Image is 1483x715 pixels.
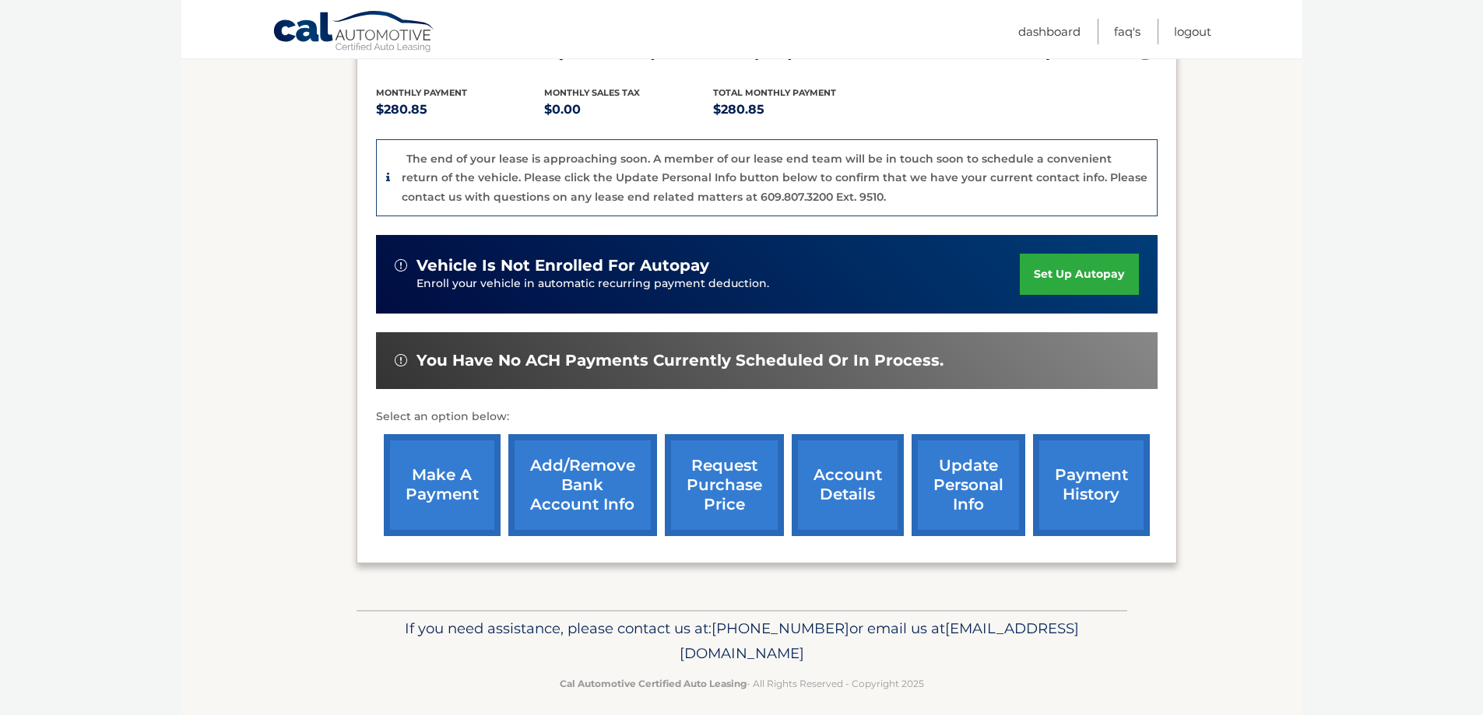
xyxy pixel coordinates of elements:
[416,275,1021,293] p: Enroll your vehicle in automatic recurring payment deduction.
[376,99,545,121] p: $280.85
[544,87,640,98] span: Monthly sales Tax
[912,434,1025,536] a: update personal info
[712,619,849,637] span: [PHONE_NUMBER]
[713,87,836,98] span: Total Monthly Payment
[395,354,407,366] img: alert-white.svg
[376,87,467,98] span: Monthly Payment
[1174,19,1211,44] a: Logout
[376,408,1158,426] p: Select an option below:
[1020,254,1138,295] a: set up autopay
[665,434,784,536] a: request purchase price
[1033,434,1150,536] a: payment history
[560,678,747,689] strong: Cal Automotive Certified Auto Leasing
[416,256,709,275] span: vehicle is not enrolled for autopay
[713,99,882,121] p: $280.85
[508,434,657,536] a: Add/Remove bank account info
[792,434,904,536] a: account details
[367,675,1117,692] p: - All Rights Reserved - Copyright 2025
[1018,19,1081,44] a: Dashboard
[416,351,944,370] span: You have no ACH payments currently scheduled or in process.
[395,259,407,272] img: alert-white.svg
[544,99,713,121] p: $0.00
[1114,19,1140,44] a: FAQ's
[272,10,436,55] a: Cal Automotive
[384,434,501,536] a: make a payment
[402,152,1147,204] p: The end of your lease is approaching soon. A member of our lease end team will be in touch soon t...
[367,616,1117,666] p: If you need assistance, please contact us at: or email us at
